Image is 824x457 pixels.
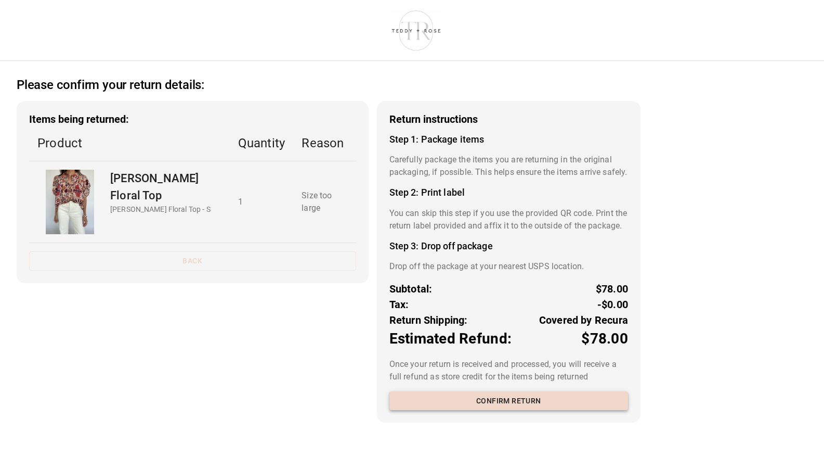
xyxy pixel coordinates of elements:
p: $78.00 [596,281,628,297]
p: Drop off the package at your nearest USPS location. [389,260,628,273]
h4: Step 2: Print label [389,187,628,198]
p: -$0.00 [597,297,628,312]
p: Reason [302,134,347,153]
p: Size too large [302,189,347,214]
p: You can skip this step if you use the provided QR code. Print the return label provided and affix... [389,207,628,232]
p: Tax: [389,297,409,312]
p: Once your return is received and processed, you will receive a full refund as store credit for th... [389,358,628,383]
p: Carefully package the items you are returning in the original packaging, if possible. This helps ... [389,154,628,179]
p: 1 [238,196,285,208]
h4: Step 1: Package items [389,134,628,145]
p: Estimated Refund: [389,328,512,350]
h2: Please confirm your return details: [17,78,204,93]
p: Quantity [238,134,285,153]
p: [PERSON_NAME] Floral Top - S [110,204,221,215]
p: Product [37,134,221,153]
h3: Items being returned: [29,113,356,125]
p: $78.00 [581,328,628,350]
button: Confirm return [389,391,628,411]
img: shop-teddyrose.myshopify.com-d93983e8-e25b-478f-b32e-9430bef33fdd [387,8,446,53]
button: Back [29,251,356,271]
p: [PERSON_NAME] Floral Top [110,170,221,204]
p: Covered by Recura [539,312,628,328]
p: Subtotal: [389,281,433,297]
h4: Step 3: Drop off package [389,240,628,252]
h3: Return instructions [389,113,628,125]
p: Return Shipping: [389,312,468,328]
